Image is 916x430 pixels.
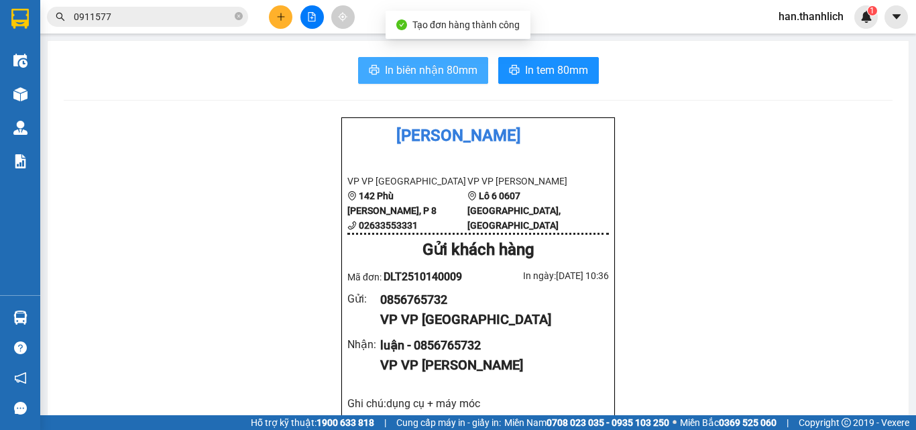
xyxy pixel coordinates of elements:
span: phone [347,221,357,230]
li: VP VP [PERSON_NAME] [467,174,587,189]
button: file-add [300,5,324,29]
div: luận - 0856765732 [380,336,598,355]
span: Cung cấp máy in - giấy in: [396,415,501,430]
li: VP VP [GEOGRAPHIC_DATA] [7,57,93,101]
b: Lô 6 0607 [GEOGRAPHIC_DATA], [GEOGRAPHIC_DATA] [93,89,176,158]
img: warehouse-icon [13,121,27,135]
span: ⚪️ [673,420,677,425]
span: Miền Bắc [680,415,777,430]
div: Gửi khách hàng [347,237,609,263]
span: Miền Nam [504,415,669,430]
li: VP VP [PERSON_NAME] [93,57,178,87]
span: Hỗ trợ kỹ thuật: [251,415,374,430]
li: [PERSON_NAME] [347,123,609,149]
div: Ghi chú: dụng cụ + máy móc [347,395,609,412]
li: [PERSON_NAME] [7,7,194,32]
span: file-add [307,12,317,21]
img: solution-icon [13,154,27,168]
span: copyright [842,418,851,427]
span: DLT2510140009 [384,270,462,283]
span: environment [347,191,357,201]
span: environment [93,89,102,99]
button: printerIn biên nhận 80mm [358,57,488,84]
li: VP VP [GEOGRAPHIC_DATA] [347,174,467,189]
img: icon-new-feature [860,11,872,23]
b: 142 Phù [PERSON_NAME], P 8 [347,191,437,216]
span: search [56,12,65,21]
span: close-circle [235,11,243,23]
span: | [384,415,386,430]
div: 0856765732 [380,290,598,309]
div: VP VP [PERSON_NAME] [380,355,598,376]
strong: 0708 023 035 - 0935 103 250 [547,417,669,428]
img: warehouse-icon [13,87,27,101]
div: Nhận : [347,336,380,353]
img: logo.jpg [347,123,394,170]
img: warehouse-icon [13,54,27,68]
strong: 1900 633 818 [317,417,374,428]
span: Tạo đơn hàng thành công [412,19,520,30]
button: printerIn tem 80mm [498,57,599,84]
span: In biên nhận 80mm [385,62,477,78]
span: plus [276,12,286,21]
div: Mã đơn: [347,268,478,285]
span: close-circle [235,12,243,20]
button: aim [331,5,355,29]
img: logo-vxr [11,9,29,29]
span: printer [369,64,380,77]
span: han.thanhlich [768,8,854,25]
span: aim [338,12,347,21]
span: environment [467,191,477,201]
span: | [787,415,789,430]
sup: 1 [868,6,877,15]
span: printer [509,64,520,77]
span: notification [14,372,27,384]
input: Tìm tên, số ĐT hoặc mã đơn [74,9,232,24]
b: 02633553331 [359,220,418,231]
div: VP VP [GEOGRAPHIC_DATA] [380,309,598,330]
div: In ngày: [DATE] 10:36 [478,268,609,283]
div: Gửi : [347,290,380,307]
b: Lô 6 0607 [GEOGRAPHIC_DATA], [GEOGRAPHIC_DATA] [467,191,561,231]
span: check-circle [396,19,407,30]
span: 1 [870,6,874,15]
span: question-circle [14,341,27,354]
span: caret-down [891,11,903,23]
img: warehouse-icon [13,311,27,325]
button: caret-down [884,5,908,29]
button: plus [269,5,292,29]
span: message [14,402,27,415]
strong: 0369 525 060 [719,417,777,428]
span: In tem 80mm [525,62,588,78]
